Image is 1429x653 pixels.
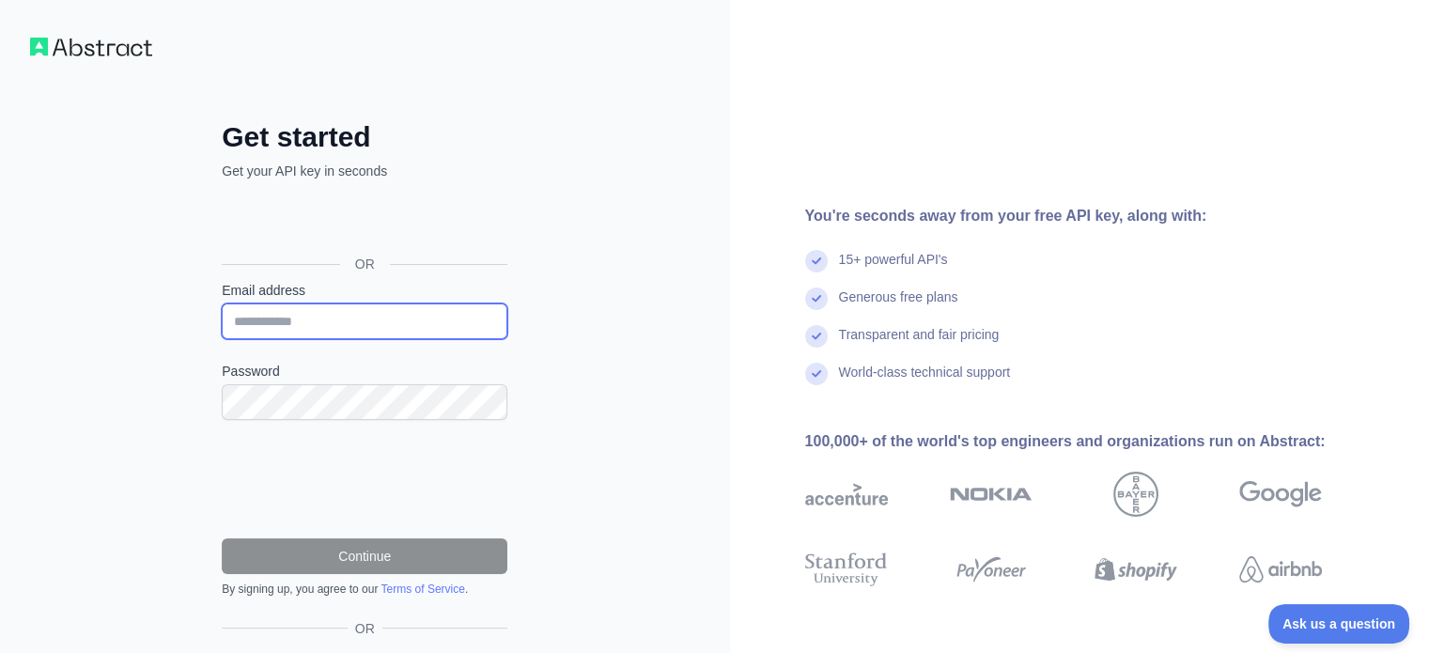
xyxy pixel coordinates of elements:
[1268,604,1410,644] iframe: Toggle Customer Support
[1095,549,1177,590] img: shopify
[805,205,1382,227] div: You're seconds away from your free API key, along with:
[222,162,507,180] p: Get your API key in seconds
[839,250,948,288] div: 15+ powerful API's
[222,362,507,381] label: Password
[1113,472,1158,517] img: bayer
[805,325,828,348] img: check mark
[839,325,1000,363] div: Transparent and fair pricing
[839,363,1011,400] div: World-class technical support
[212,201,513,242] iframe: Sign in with Google Button
[950,472,1033,517] img: nokia
[805,472,888,517] img: accenture
[839,288,958,325] div: Generous free plans
[340,255,390,273] span: OR
[1239,472,1322,517] img: google
[30,38,152,56] img: Workflow
[222,538,507,574] button: Continue
[805,288,828,310] img: check mark
[222,443,507,516] iframe: reCAPTCHA
[805,363,828,385] img: check mark
[805,549,888,590] img: stanford university
[348,619,382,638] span: OR
[222,120,507,154] h2: Get started
[1239,549,1322,590] img: airbnb
[805,250,828,272] img: check mark
[381,583,464,596] a: Terms of Service
[222,582,507,597] div: By signing up, you agree to our .
[222,281,507,300] label: Email address
[805,430,1382,453] div: 100,000+ of the world's top engineers and organizations run on Abstract:
[950,549,1033,590] img: payoneer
